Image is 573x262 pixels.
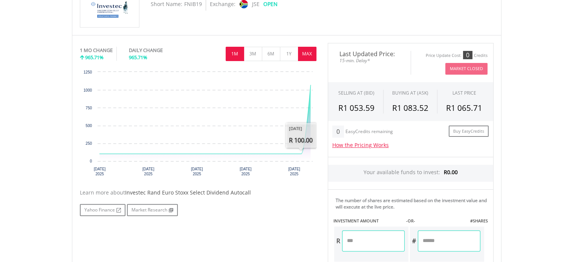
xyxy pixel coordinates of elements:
[288,167,300,176] text: [DATE] 2025
[446,103,482,113] span: R1 065.71
[334,230,342,251] div: R
[142,167,154,176] text: [DATE] 2025
[332,126,344,138] div: 0
[333,218,379,224] label: INVESTMENT AMOUNT
[445,63,487,75] button: Market Closed
[345,129,393,135] div: EasyCredits remaining
[125,189,251,196] span: Investec Rand Euro Stoxx Select Dividend Autocall
[83,70,92,74] text: 1250
[83,88,92,92] text: 1000
[85,54,104,61] span: 965.71%
[470,218,487,224] label: #SHARES
[328,165,493,182] div: Your available funds to invest:
[240,167,252,176] text: [DATE] 2025
[80,68,316,181] div: Chart. Highcharts interactive chart.
[474,53,487,58] div: Credits
[338,90,374,96] div: SELLING AT (BID)
[262,47,280,61] button: 6M
[298,47,316,61] button: MAX
[80,47,113,54] div: 1 MO CHANGE
[463,51,472,59] div: 0
[80,189,316,196] div: Learn more about
[449,126,489,137] a: Buy EasyCredits
[452,90,476,96] div: LAST PRICE
[336,197,490,210] div: The number of shares are estimated based on the investment value and will execute at the live price.
[90,159,92,163] text: 0
[86,124,92,128] text: 500
[86,141,92,146] text: 250
[191,167,203,176] text: [DATE] 2025
[86,106,92,110] text: 750
[392,90,428,96] span: BUYING AT (ASK)
[334,57,405,64] span: 15-min. Delay*
[129,47,188,54] div: DAILY CHANGE
[392,103,428,113] span: R1 083.52
[410,230,418,251] div: #
[406,218,415,224] label: -OR-
[338,103,374,113] span: R1 053.59
[129,54,147,61] span: 965.71%
[127,204,178,216] a: Market Research
[244,47,262,61] button: 3M
[332,141,389,149] a: How the Pricing Works
[334,51,405,57] span: Last Updated Price:
[444,169,458,176] span: R0.00
[80,68,316,181] svg: Interactive chart
[280,47,298,61] button: 1Y
[226,47,244,61] button: 1M
[426,53,461,58] div: Price Update Cost:
[93,167,105,176] text: [DATE] 2025
[80,204,125,216] a: Yahoo Finance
